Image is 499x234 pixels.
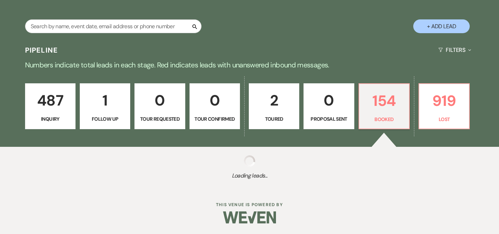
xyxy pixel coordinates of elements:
[253,89,295,112] p: 2
[308,115,349,123] p: Proposal Sent
[25,45,58,55] h3: Pipeline
[413,19,470,33] button: + Add Lead
[80,83,130,129] a: 1Follow Up
[30,115,71,123] p: Inquiry
[419,83,470,129] a: 919Lost
[84,89,126,112] p: 1
[25,172,474,180] span: Loading leads...
[139,115,180,123] p: Tour Requested
[249,83,299,129] a: 2Toured
[134,83,185,129] a: 0Tour Requested
[194,115,235,123] p: Tour Confirmed
[244,155,255,167] img: loading spinner
[363,115,405,123] p: Booked
[303,83,354,129] a: 0Proposal Sent
[30,89,71,112] p: 487
[139,89,180,112] p: 0
[25,19,202,33] input: Search by name, event date, email address or phone number
[435,41,474,59] button: Filters
[194,89,235,112] p: 0
[223,205,276,230] img: Weven Logo
[308,89,349,112] p: 0
[253,115,295,123] p: Toured
[423,89,465,113] p: 919
[359,83,410,129] a: 154Booked
[363,89,405,113] p: 154
[25,83,76,129] a: 487Inquiry
[190,83,240,129] a: 0Tour Confirmed
[423,115,465,123] p: Lost
[84,115,126,123] p: Follow Up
